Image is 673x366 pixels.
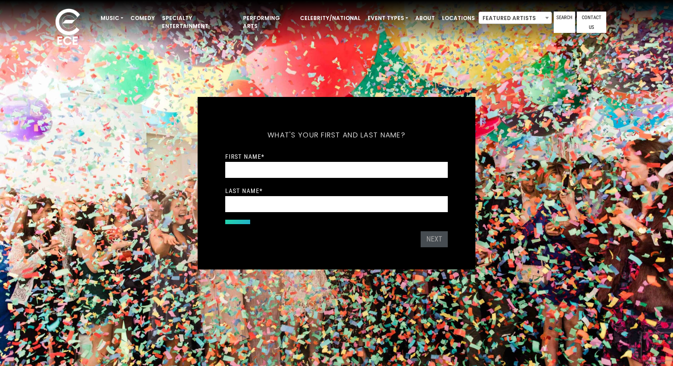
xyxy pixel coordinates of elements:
a: Search [554,12,575,33]
a: Music [97,11,127,26]
label: Last Name [225,187,263,195]
h5: What's your first and last name? [225,119,448,151]
a: Contact Us [577,12,606,33]
a: Specialty Entertainment [158,11,239,34]
a: Comedy [127,11,158,26]
a: Celebrity/National [296,11,364,26]
span: Featured Artists [479,12,551,24]
img: ece_new_logo_whitev2-1.png [45,6,90,49]
span: Featured Artists [478,12,552,24]
a: Locations [438,11,478,26]
a: Event Types [364,11,412,26]
a: About [412,11,438,26]
a: Performing Arts [239,11,296,34]
label: First Name [225,153,264,161]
